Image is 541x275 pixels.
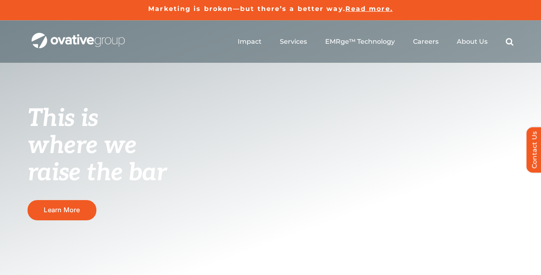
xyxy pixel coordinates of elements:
[28,104,98,133] span: This is
[457,38,488,46] a: About Us
[148,5,345,13] a: Marketing is broken—but there’s a better way.
[28,200,96,220] a: Learn More
[325,38,395,46] a: EMRge™ Technology
[28,131,166,188] span: where we raise the bar
[238,38,262,46] a: Impact
[44,206,80,214] span: Learn More
[238,29,513,55] nav: Menu
[280,38,307,46] a: Services
[413,38,439,46] a: Careers
[506,38,513,46] a: Search
[32,32,125,40] a: OG_Full_horizontal_WHT
[345,5,393,13] a: Read more.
